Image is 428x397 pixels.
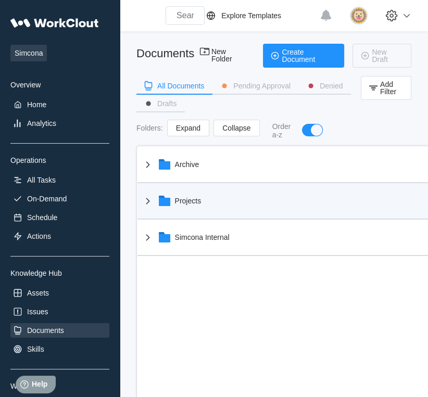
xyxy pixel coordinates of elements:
input: Search WorkClout [166,6,205,25]
button: Pending Approval [212,78,299,94]
div: Order a-z [272,122,292,139]
div: Skills [27,345,44,353]
a: Analytics [10,116,109,131]
a: Documents [10,323,109,338]
span: Add Filter [380,81,402,95]
span: Expand [176,124,200,132]
a: Actions [10,229,109,244]
a: On-Demand [10,191,109,206]
div: Analytics [27,119,56,127]
img: lion.png [350,7,368,24]
div: Knowledge Hub [10,269,109,277]
span: Collapse [222,124,250,132]
a: Assets [10,286,109,300]
button: Expand [167,120,209,136]
div: Documents [27,326,64,335]
div: Assets [27,289,49,297]
div: Actions [27,232,51,240]
a: Schedule [10,210,109,225]
a: Skills [10,342,109,356]
div: Denied [320,82,343,89]
div: Workclout [10,382,109,390]
div: Documents [136,47,193,60]
div: Explore Templates [221,11,281,20]
button: All Documents [136,78,212,94]
div: Folders : [136,124,163,132]
div: Simcona Internal [175,233,230,241]
button: New Draft [353,44,411,68]
a: Explore Templates [205,9,314,22]
div: All Documents [157,82,204,89]
div: Issues [27,308,48,316]
div: All Tasks [27,176,56,184]
span: New Folder [211,48,247,63]
span: Create Document [282,48,336,63]
div: Drafts [157,100,177,107]
span: New Draft [372,48,402,63]
div: On-Demand [27,195,67,203]
div: Projects [175,197,202,205]
button: Denied [299,78,351,94]
div: Pending Approval [233,82,291,89]
div: Home [27,100,46,109]
button: Collapse [213,120,259,136]
button: Drafts [136,96,185,111]
button: Add Filter [361,76,411,100]
span: Simcona [10,45,47,61]
button: New Folder [193,44,255,68]
a: Home [10,97,109,112]
div: Archive [175,160,199,169]
div: Operations [10,156,109,164]
button: Create Document [263,44,344,68]
a: Issues [10,304,109,319]
div: Overview [10,81,109,89]
div: Schedule [27,213,57,222]
a: All Tasks [10,173,109,187]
